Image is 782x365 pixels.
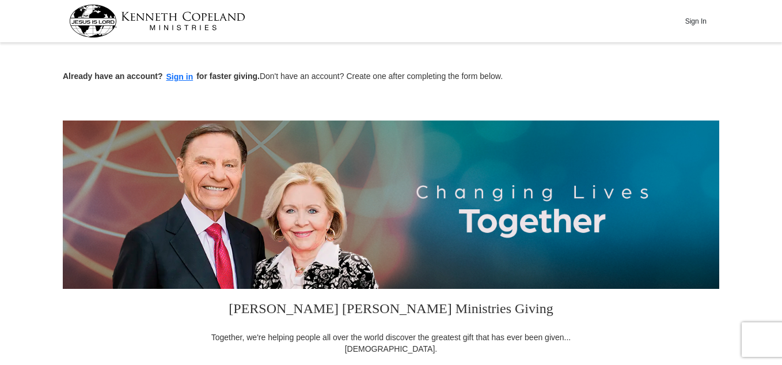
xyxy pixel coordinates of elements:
button: Sign in [163,70,197,84]
img: kcm-header-logo.svg [69,5,245,37]
strong: Already have an account? for faster giving. [63,72,260,81]
h3: [PERSON_NAME] [PERSON_NAME] Ministries Giving [204,289,578,332]
button: Sign In [678,12,713,30]
div: Together, we're helping people all over the world discover the greatest gift that has ever been g... [204,332,578,355]
p: Don't have an account? Create one after completing the form below. [63,70,719,84]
